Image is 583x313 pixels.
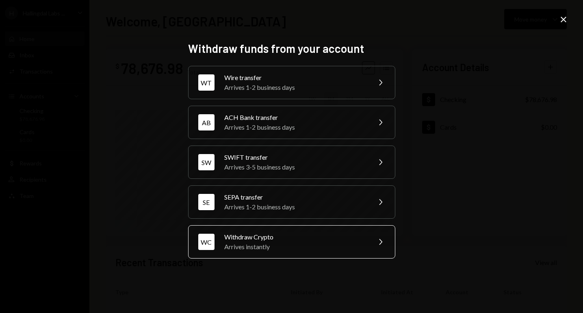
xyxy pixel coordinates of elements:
[188,146,395,179] button: SWSWIFT transferArrives 3-5 business days
[198,74,215,91] div: WT
[224,73,366,83] div: Wire transfer
[188,66,395,99] button: WTWire transferArrives 1-2 business days
[224,202,366,212] div: Arrives 1-2 business days
[198,234,215,250] div: WC
[224,162,366,172] div: Arrives 3-5 business days
[224,83,366,92] div: Arrives 1-2 business days
[224,242,366,252] div: Arrives instantly
[188,225,395,259] button: WCWithdraw CryptoArrives instantly
[224,232,366,242] div: Withdraw Crypto
[224,152,366,162] div: SWIFT transfer
[224,113,366,122] div: ACH Bank transfer
[198,154,215,170] div: SW
[224,192,366,202] div: SEPA transfer
[224,122,366,132] div: Arrives 1-2 business days
[198,114,215,130] div: AB
[188,185,395,219] button: SESEPA transferArrives 1-2 business days
[198,194,215,210] div: SE
[188,41,395,57] h2: Withdraw funds from your account
[188,106,395,139] button: ABACH Bank transferArrives 1-2 business days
